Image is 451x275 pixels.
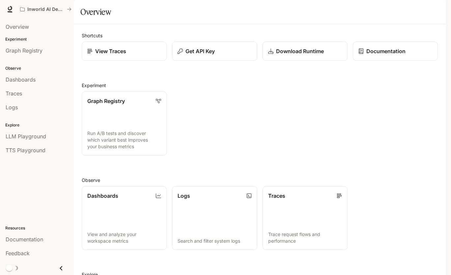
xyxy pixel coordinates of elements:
a: Download Runtime [263,42,348,61]
h2: Experiment [82,82,438,89]
a: TracesTrace request flows and performance [263,186,348,250]
p: Documentation [366,47,406,55]
button: Get API Key [172,42,257,61]
p: Traces [268,192,285,200]
p: Dashboards [87,192,118,200]
p: Inworld AI Demos [27,7,64,12]
p: Logs [178,192,190,200]
p: Download Runtime [276,47,324,55]
a: Documentation [353,42,438,61]
a: DashboardsView and analyze your workspace metrics [82,186,167,250]
a: LogsSearch and filter system logs [172,186,257,250]
p: View and analyze your workspace metrics [87,231,161,244]
p: Run A/B tests and discover which variant best improves your business metrics [87,130,161,150]
p: Get API Key [185,47,215,55]
button: All workspaces [17,3,74,16]
h2: Shortcuts [82,32,438,39]
p: Trace request flows and performance [268,231,342,244]
h2: Observe [82,177,438,184]
p: Graph Registry [87,97,125,105]
p: View Traces [95,47,126,55]
a: Graph RegistryRun A/B tests and discover which variant best improves your business metrics [82,91,167,155]
p: Search and filter system logs [178,238,251,244]
a: View Traces [82,42,167,61]
h1: Overview [80,5,111,18]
